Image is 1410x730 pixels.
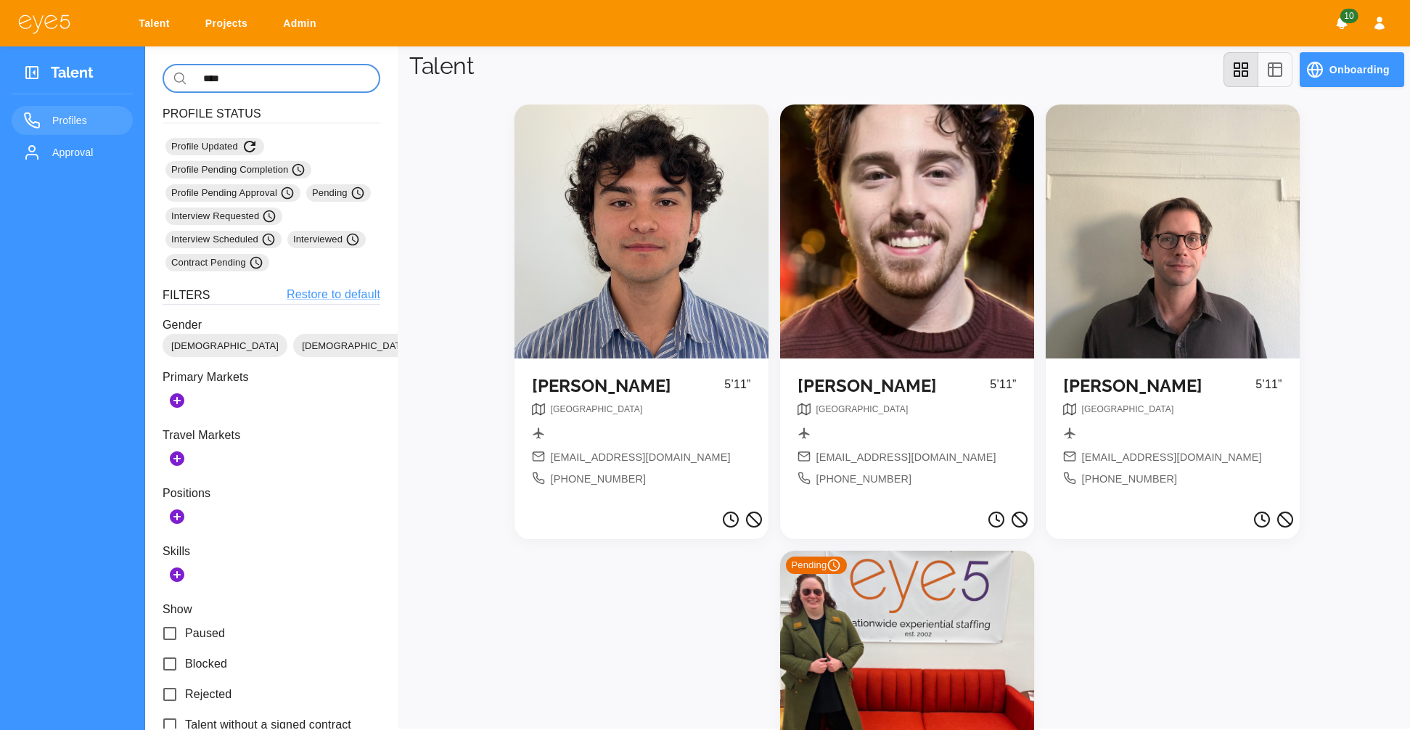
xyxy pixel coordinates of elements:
span: Approval [52,144,121,161]
button: grid [1223,52,1258,87]
span: [GEOGRAPHIC_DATA] [1082,404,1174,414]
span: Profiles [52,112,121,129]
div: Interviewed [287,231,366,248]
span: [EMAIL_ADDRESS][DOMAIN_NAME] [1082,450,1262,466]
span: [PHONE_NUMBER] [551,472,647,488]
a: [PERSON_NAME]5’11”breadcrumb[EMAIL_ADDRESS][DOMAIN_NAME][PHONE_NUMBER] [1046,104,1300,505]
span: [GEOGRAPHIC_DATA] [551,404,643,414]
span: Blocked [185,655,227,673]
span: Interview Requested [171,209,276,223]
span: Profile Pending Approval [171,186,295,200]
span: Paused [185,625,225,642]
button: Add Secondary Markets [163,444,192,473]
div: Pending [306,184,371,202]
div: Profile Pending Approval [165,184,300,202]
span: 10 [1340,9,1358,23]
a: Admin [274,10,331,37]
a: Restore to default [287,286,380,304]
nav: breadcrumb [816,403,909,421]
h5: [PERSON_NAME] [798,376,991,397]
div: [DEMOGRAPHIC_DATA] [293,334,418,357]
button: table [1258,52,1292,87]
span: Interviewed [293,232,360,247]
span: Rejected [185,686,231,703]
button: Notifications [1329,10,1355,36]
button: Add Positions [163,502,192,531]
span: [PHONE_NUMBER] [1082,472,1178,488]
button: Add Markets [163,386,192,415]
div: [DEMOGRAPHIC_DATA] [163,334,287,357]
span: Pending [312,186,365,200]
div: Profile Pending Completion [165,161,311,179]
h3: Talent [51,64,94,86]
p: 5’11” [724,376,750,403]
div: view [1223,52,1292,87]
span: Profile Pending Completion [171,163,306,177]
a: [PERSON_NAME]5’11”breadcrumb[EMAIL_ADDRESS][DOMAIN_NAME][PHONE_NUMBER] [515,104,768,505]
span: Contract Pending [171,255,263,270]
span: [DEMOGRAPHIC_DATA] [163,339,287,353]
p: Gender [163,316,380,334]
img: eye5 [17,13,71,34]
div: Interview Requested [165,208,282,225]
span: [DEMOGRAPHIC_DATA] [293,339,418,353]
a: Talent [129,10,184,37]
p: Positions [163,485,380,502]
h6: Filters [163,286,210,304]
span: [PHONE_NUMBER] [816,472,912,488]
nav: breadcrumb [1082,403,1174,421]
p: Travel Markets [163,427,380,444]
button: Onboarding [1300,52,1404,87]
p: 5’11” [990,376,1016,403]
span: [EMAIL_ADDRESS][DOMAIN_NAME] [551,450,731,466]
p: Primary Markets [163,369,380,386]
a: Approval [12,138,133,167]
div: Contract Pending [165,254,269,271]
h5: [PERSON_NAME] [1063,376,1256,397]
button: Add Skills [163,560,192,589]
span: Interview Scheduled [171,232,276,247]
span: [EMAIL_ADDRESS][DOMAIN_NAME] [816,450,996,466]
p: Show [163,601,380,618]
p: 5’11” [1255,376,1282,403]
h6: Profile Status [163,104,380,123]
div: Interview Scheduled [165,231,282,248]
a: Projects [196,10,262,37]
span: Profile Updated [171,138,258,155]
div: Profile Updated [165,138,264,155]
nav: breadcrumb [551,403,643,421]
p: Skills [163,543,380,560]
span: [GEOGRAPHIC_DATA] [816,404,909,414]
h1: Talent [409,52,474,80]
a: [PERSON_NAME]5’11”breadcrumb[EMAIL_ADDRESS][DOMAIN_NAME][PHONE_NUMBER] [780,104,1034,505]
h5: [PERSON_NAME] [532,376,725,397]
span: Pending [792,558,842,573]
a: Profiles [12,106,133,135]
